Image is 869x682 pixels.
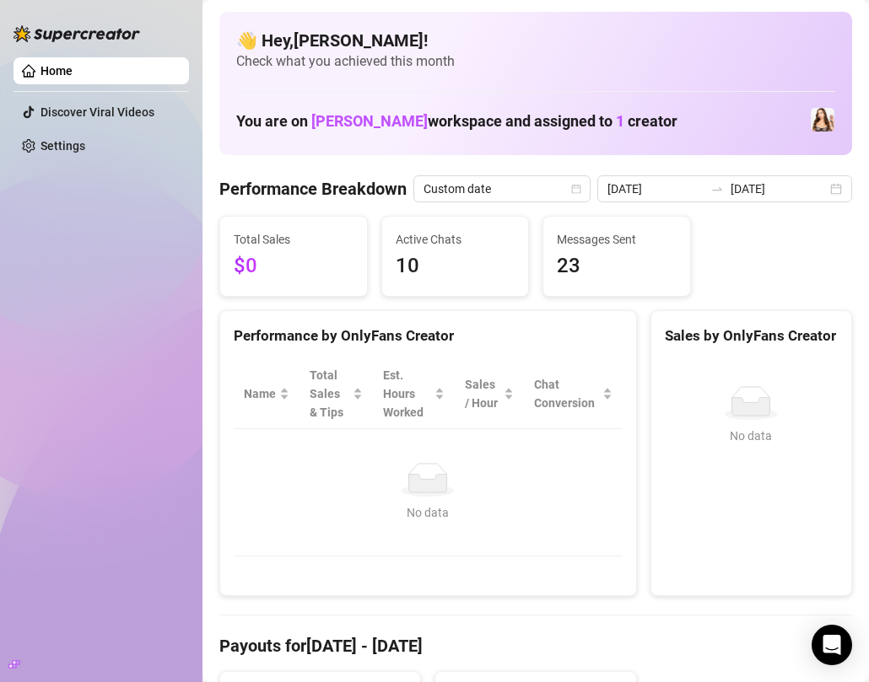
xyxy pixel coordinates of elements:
[812,625,852,665] div: Open Intercom Messenger
[396,250,515,282] span: 10
[234,359,300,429] th: Name
[234,250,354,282] span: $0
[616,112,624,130] span: 1
[251,503,606,522] div: No data
[424,176,580,201] span: Custom date
[383,366,431,422] div: Est. Hours Worked
[557,230,677,249] span: Messages Sent
[236,52,835,71] span: Check what you achieved this month
[710,182,724,196] span: to
[710,182,724,196] span: swap-right
[731,180,827,198] input: End date
[524,359,623,429] th: Chat Conversion
[455,359,524,429] th: Sales / Hour
[234,325,623,347] div: Performance by OnlyFans Creator
[557,250,677,282] span: 23
[571,184,581,194] span: calendar
[672,427,831,445] div: No data
[534,375,599,412] span: Chat Conversion
[465,375,500,412] span: Sales / Hour
[219,634,852,658] h4: Payouts for [DATE] - [DATE]
[40,105,154,119] a: Discover Viral Videos
[665,325,838,347] div: Sales by OnlyFans Creator
[310,366,349,422] span: Total Sales & Tips
[311,112,428,130] span: [PERSON_NAME]
[13,25,140,42] img: logo-BBDzfeDw.svg
[219,177,407,201] h4: Performance Breakdown
[40,139,85,153] a: Settings
[8,658,20,670] span: build
[236,112,677,131] h1: You are on workspace and assigned to creator
[607,180,704,198] input: Start date
[811,108,834,132] img: Lydia
[236,29,835,52] h4: 👋 Hey, [PERSON_NAME] !
[300,359,373,429] th: Total Sales & Tips
[244,384,276,403] span: Name
[234,230,354,249] span: Total Sales
[396,230,515,249] span: Active Chats
[40,64,73,78] a: Home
